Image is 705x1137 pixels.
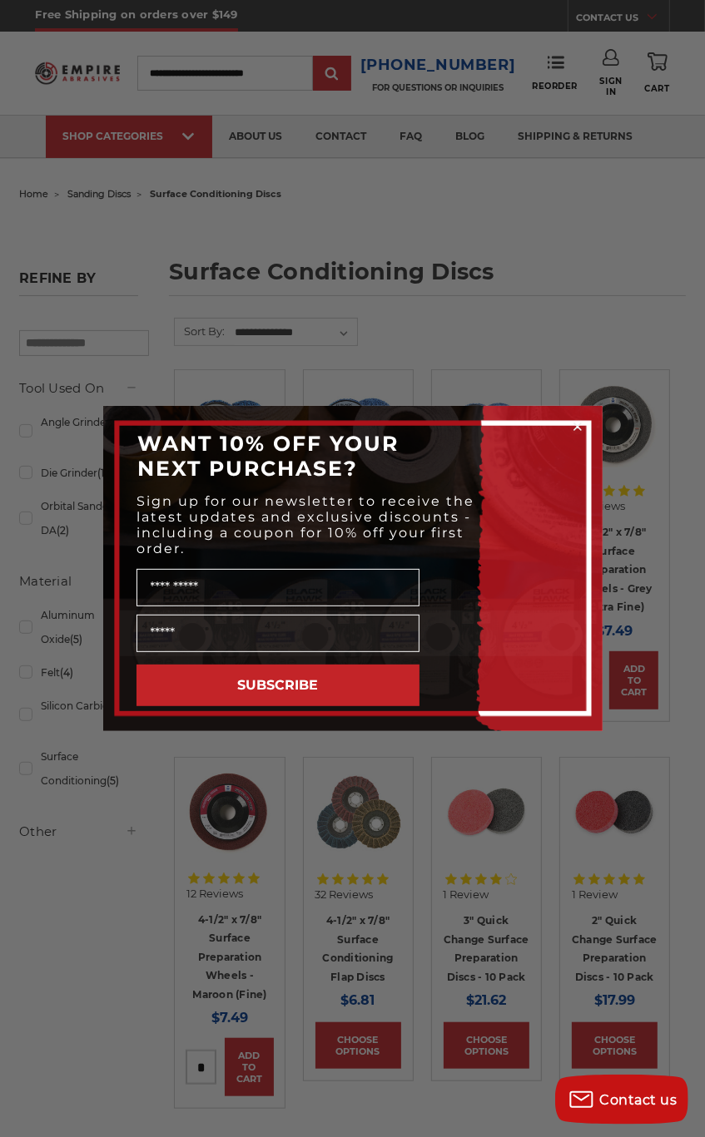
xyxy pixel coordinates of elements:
span: WANT 10% OFF YOUR NEXT PURCHASE? [138,431,400,481]
button: Contact us [555,1075,688,1125]
input: Email [137,615,420,652]
span: Contact us [600,1092,678,1108]
button: Close dialog [569,418,586,435]
button: SUBSCRIBE [137,665,420,706]
span: Sign up for our newsletter to receive the latest updates and exclusive discounts - including a co... [137,493,475,556]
